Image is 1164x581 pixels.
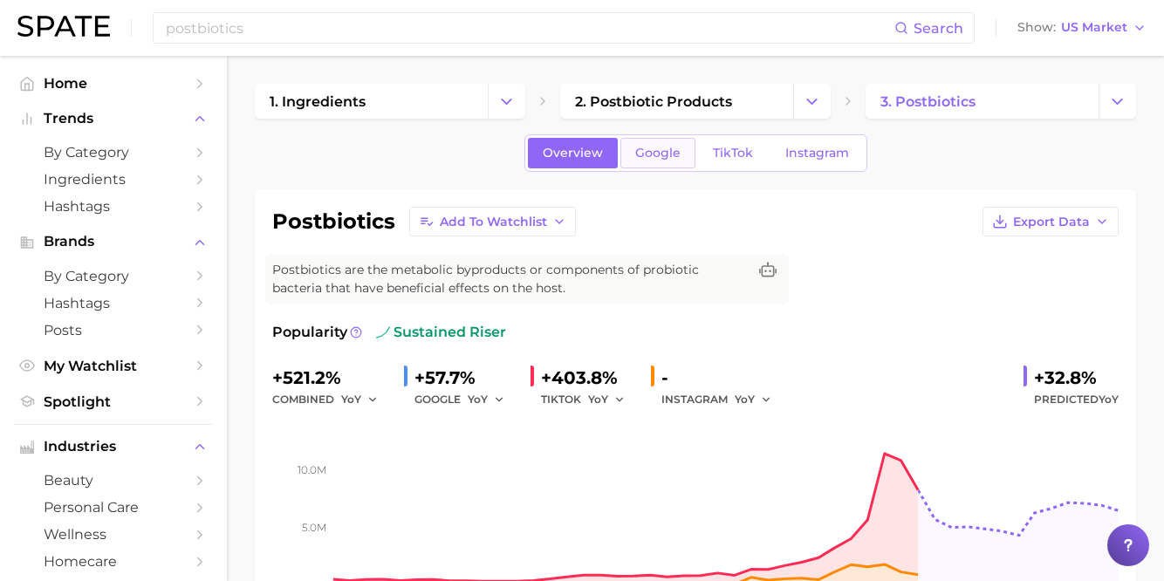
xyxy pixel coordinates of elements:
[14,70,213,97] a: Home
[44,358,183,374] span: My Watchlist
[560,84,793,119] a: 2. postbiotic products
[14,229,213,255] button: Brands
[14,352,213,379] a: My Watchlist
[1034,389,1119,410] span: Predicted
[272,261,747,297] span: Postbiotics are the metabolic byproducts or components of probiotic bacteria that have beneficial...
[44,111,183,126] span: Trends
[44,234,183,249] span: Brands
[14,467,213,494] a: beauty
[588,389,626,410] button: YoY
[414,389,517,410] div: GOOGLE
[1099,393,1119,406] span: YoY
[14,494,213,521] a: personal care
[414,364,517,392] div: +57.7%
[661,364,784,392] div: -
[17,16,110,37] img: SPATE
[44,171,183,188] span: Ingredients
[1017,23,1056,32] span: Show
[44,526,183,543] span: wellness
[44,144,183,161] span: by Category
[272,364,390,392] div: +521.2%
[468,389,505,410] button: YoY
[44,499,183,516] span: personal care
[44,295,183,311] span: Hashtags
[735,389,772,410] button: YoY
[14,548,213,575] a: homecare
[376,322,506,343] span: sustained riser
[255,84,488,119] a: 1. ingredients
[793,84,831,119] button: Change Category
[541,389,637,410] div: TIKTOK
[575,93,732,110] span: 2. postbiotic products
[44,268,183,284] span: by Category
[44,322,183,338] span: Posts
[588,392,608,407] span: YoY
[14,290,213,317] a: Hashtags
[713,146,753,161] span: TikTok
[543,146,603,161] span: Overview
[376,325,390,339] img: sustained riser
[735,392,755,407] span: YoY
[270,93,366,110] span: 1. ingredients
[14,434,213,460] button: Industries
[1099,84,1136,119] button: Change Category
[528,138,618,168] a: Overview
[866,84,1099,119] a: 3. postbiotics
[14,193,213,220] a: Hashtags
[1034,364,1119,392] div: +32.8%
[488,84,525,119] button: Change Category
[44,439,183,455] span: Industries
[1061,23,1127,32] span: US Market
[14,263,213,290] a: by Category
[272,211,395,232] h1: postbiotics
[541,364,637,392] div: +403.8%
[409,207,576,236] button: Add to Watchlist
[272,389,390,410] div: combined
[1013,215,1090,229] span: Export Data
[880,93,976,110] span: 3. postbiotics
[341,392,361,407] span: YoY
[785,146,849,161] span: Instagram
[164,13,894,43] input: Search here for a brand, industry, or ingredient
[635,146,681,161] span: Google
[620,138,695,168] a: Google
[272,322,347,343] span: Popularity
[14,317,213,344] a: Posts
[44,553,183,570] span: homecare
[44,393,183,410] span: Spotlight
[14,139,213,166] a: by Category
[1013,17,1151,39] button: ShowUS Market
[14,521,213,548] a: wellness
[661,389,784,410] div: INSTAGRAM
[341,389,379,410] button: YoY
[468,392,488,407] span: YoY
[44,198,183,215] span: Hashtags
[14,166,213,193] a: Ingredients
[14,388,213,415] a: Spotlight
[440,215,547,229] span: Add to Watchlist
[44,75,183,92] span: Home
[770,138,864,168] a: Instagram
[914,20,963,37] span: Search
[44,472,183,489] span: beauty
[983,207,1119,236] button: Export Data
[698,138,768,168] a: TikTok
[14,106,213,132] button: Trends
